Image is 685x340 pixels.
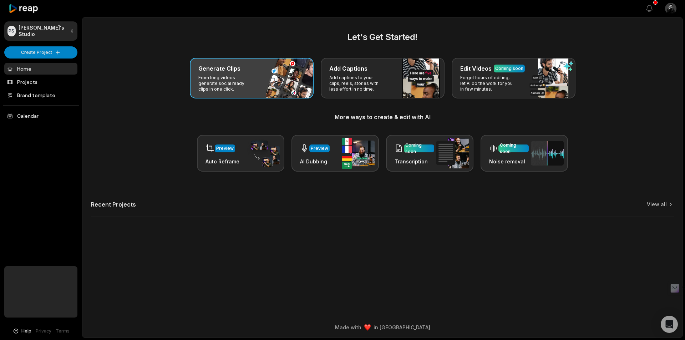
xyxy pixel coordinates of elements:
a: Brand template [4,89,77,101]
div: Made with in [GEOGRAPHIC_DATA] [89,324,676,331]
div: Preview [216,145,234,152]
img: noise_removal.png [531,141,564,166]
h3: AI Dubbing [300,158,330,165]
div: Coming soon [405,142,433,155]
p: Forget hours of editing, let AI do the work for you in few minutes. [460,75,516,92]
h3: Add Captions [329,64,367,73]
h3: Transcription [395,158,434,165]
a: View all [647,201,667,208]
button: Help [12,328,31,334]
img: ai_dubbing.png [342,138,375,169]
span: Help [21,328,31,334]
div: PS [7,26,16,36]
div: Coming soon [500,142,527,155]
h2: Recent Projects [91,201,136,208]
p: Add captions to your clips, reels, stories with less effort in no time. [329,75,385,92]
a: Terms [56,328,70,334]
a: Calendar [4,110,77,122]
button: Create Project [4,46,77,59]
div: Preview [311,145,328,152]
div: Open Intercom Messenger [661,316,678,333]
h3: Edit Videos [460,64,492,73]
img: heart emoji [364,324,371,331]
a: Home [4,63,77,75]
p: [PERSON_NAME]'s Studio [19,25,67,37]
p: From long videos generate social ready clips in one click. [198,75,254,92]
img: auto_reframe.png [247,139,280,167]
a: Privacy [36,328,51,334]
div: Coming soon [495,65,523,72]
h3: More ways to create & edit with AI [91,113,674,121]
a: Projects [4,76,77,88]
h3: Generate Clips [198,64,240,73]
h3: Noise removal [489,158,529,165]
h3: Auto Reframe [205,158,239,165]
h2: Let's Get Started! [91,31,674,44]
img: transcription.png [436,138,469,168]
